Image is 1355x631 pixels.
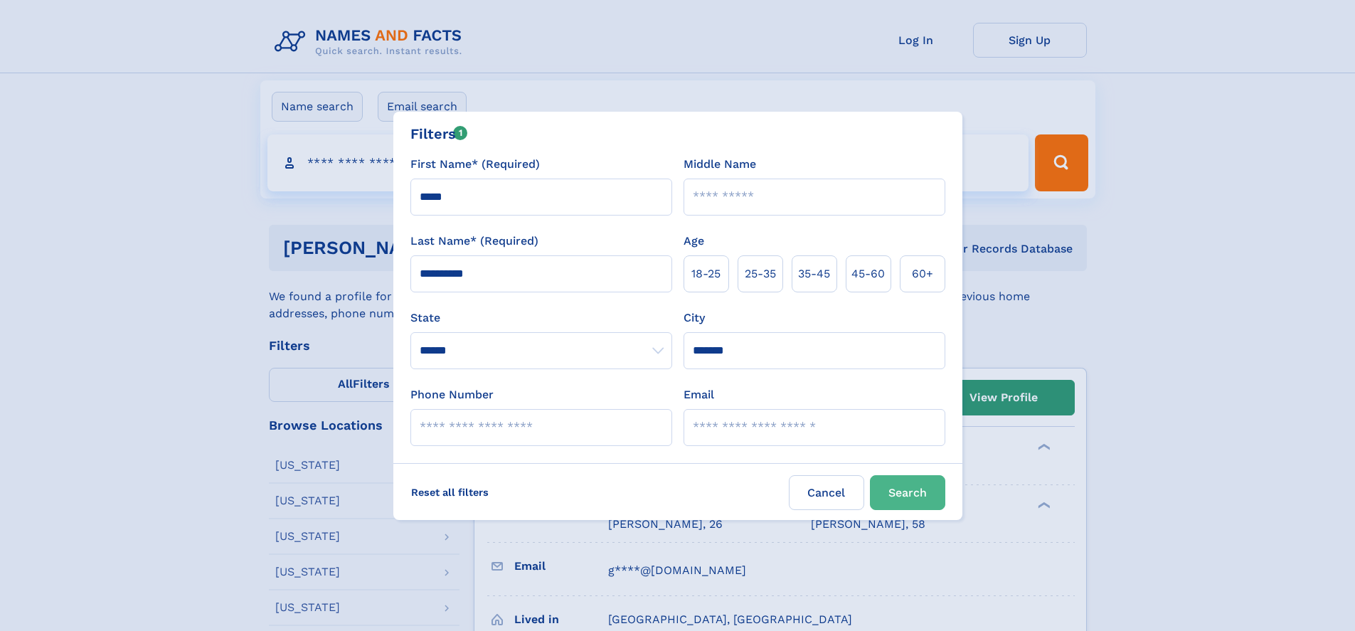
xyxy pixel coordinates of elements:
[684,156,756,173] label: Middle Name
[691,265,721,282] span: 18‑25
[402,475,498,509] label: Reset all filters
[684,233,704,250] label: Age
[789,475,864,510] label: Cancel
[798,265,830,282] span: 35‑45
[870,475,945,510] button: Search
[684,386,714,403] label: Email
[410,386,494,403] label: Phone Number
[410,233,538,250] label: Last Name* (Required)
[410,123,468,144] div: Filters
[851,265,885,282] span: 45‑60
[410,309,672,327] label: State
[684,309,705,327] label: City
[410,156,540,173] label: First Name* (Required)
[912,265,933,282] span: 60+
[745,265,776,282] span: 25‑35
